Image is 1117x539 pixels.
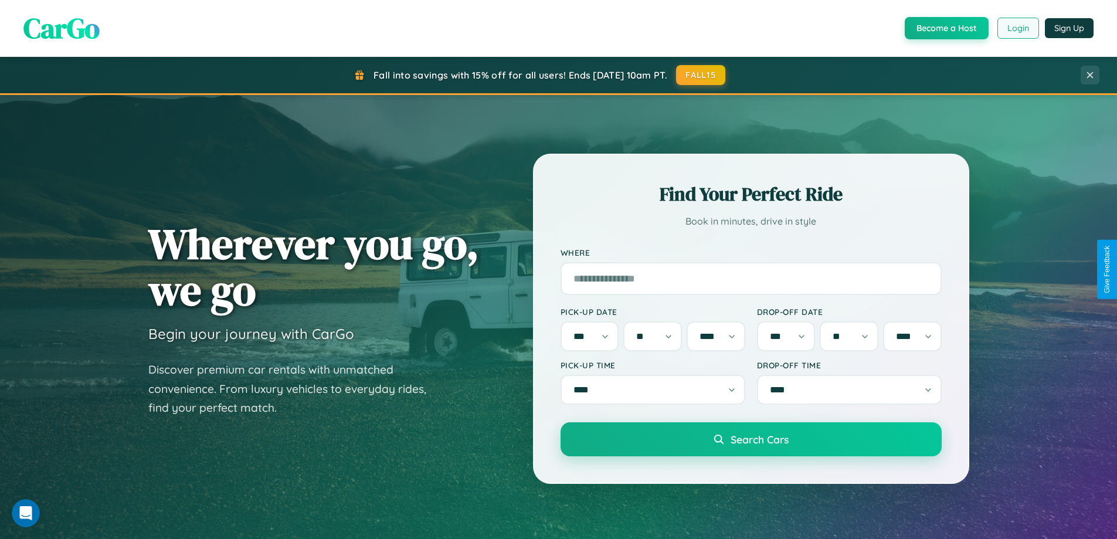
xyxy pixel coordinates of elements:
span: Search Cars [731,433,789,446]
button: FALL15 [676,65,725,85]
iframe: Intercom live chat [12,499,40,527]
label: Where [561,248,942,257]
h3: Begin your journey with CarGo [148,325,354,343]
h2: Find Your Perfect Ride [561,181,942,207]
span: CarGo [23,9,100,48]
h1: Wherever you go, we go [148,221,479,313]
p: Book in minutes, drive in style [561,213,942,230]
label: Drop-off Date [757,307,942,317]
p: Discover premium car rentals with unmatched convenience. From luxury vehicles to everyday rides, ... [148,360,442,418]
label: Pick-up Date [561,307,745,317]
label: Drop-off Time [757,360,942,370]
div: Give Feedback [1103,246,1111,293]
label: Pick-up Time [561,360,745,370]
button: Become a Host [905,17,989,39]
button: Search Cars [561,422,942,456]
span: Fall into savings with 15% off for all users! Ends [DATE] 10am PT. [374,69,667,81]
button: Login [997,18,1039,39]
button: Sign Up [1045,18,1094,38]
